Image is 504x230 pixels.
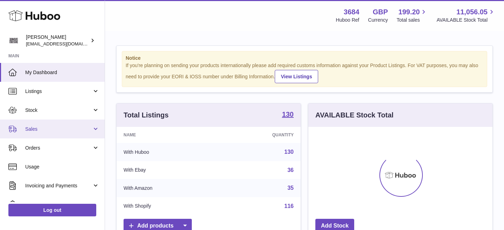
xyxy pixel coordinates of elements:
td: With Amazon [117,179,217,197]
strong: 3684 [344,7,359,17]
span: 11,056.05 [456,7,488,17]
a: 130 [282,111,294,119]
span: Total sales [397,17,428,23]
strong: Notice [126,55,483,62]
td: With Shopify [117,197,217,215]
span: [EMAIL_ADDRESS][DOMAIN_NAME] [26,41,103,46]
a: 199.20 Total sales [397,7,428,23]
div: Currency [368,17,388,23]
a: 130 [284,149,294,155]
span: Cases [25,201,99,208]
div: Huboo Ref [336,17,359,23]
a: View Listings [275,70,318,83]
span: Listings [25,88,92,95]
span: Orders [25,145,92,151]
h3: Total Listings [124,110,169,120]
a: 11,056.05 AVAILABLE Stock Total [436,7,496,23]
div: [PERSON_NAME] [26,34,89,47]
a: Log out [8,204,96,216]
th: Name [117,127,217,143]
a: 116 [284,203,294,209]
h3: AVAILABLE Stock Total [315,110,393,120]
span: Invoicing and Payments [25,182,92,189]
span: 199.20 [398,7,420,17]
strong: 130 [282,111,294,118]
img: theinternationalventure@gmail.com [8,35,19,46]
span: My Dashboard [25,69,99,76]
th: Quantity [217,127,301,143]
a: 35 [287,185,294,191]
span: Usage [25,164,99,170]
span: AVAILABLE Stock Total [436,17,496,23]
div: If you're planning on sending your products internationally please add required customs informati... [126,62,483,83]
td: With Ebay [117,161,217,179]
td: With Huboo [117,143,217,161]
span: Stock [25,107,92,114]
span: Sales [25,126,92,132]
a: 36 [287,167,294,173]
strong: GBP [373,7,388,17]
